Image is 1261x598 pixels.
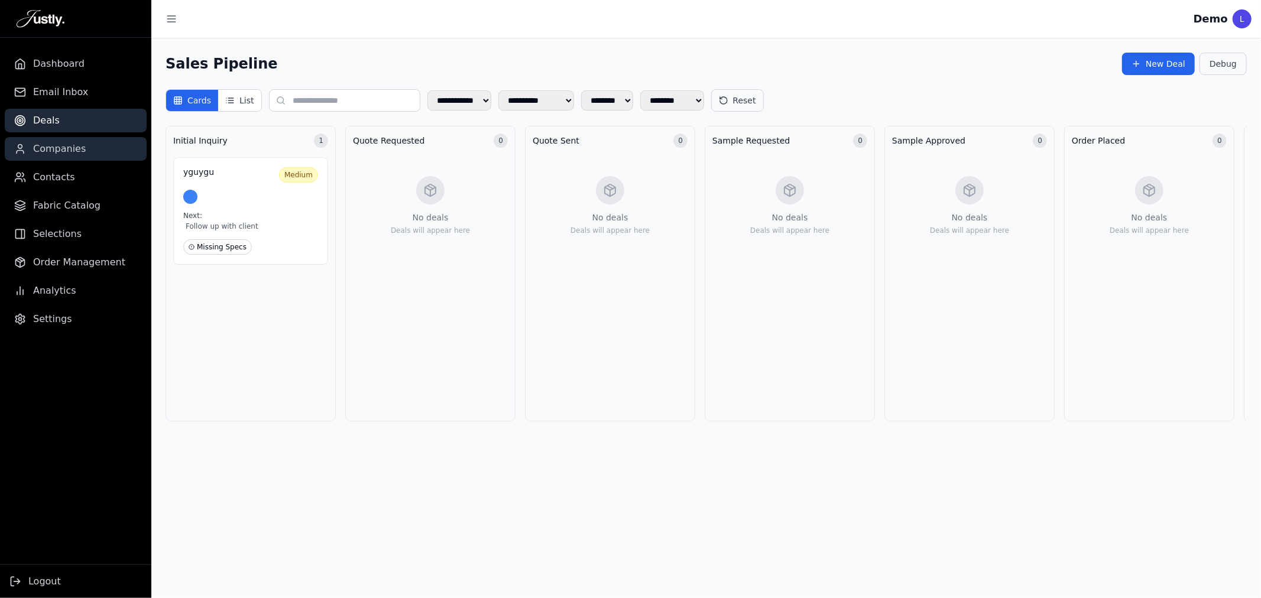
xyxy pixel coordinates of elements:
a: Selections [5,222,147,246]
span: 0 [1033,134,1047,148]
button: Reset [711,89,764,112]
span: Analytics [33,284,76,298]
button: Toggle sidebar [161,8,182,30]
p: Deals will appear here [570,226,650,235]
span: 0 [673,134,688,148]
a: Contacts [5,165,147,189]
span: Missing Specs [183,239,252,255]
span: 0 [1213,134,1227,148]
button: List [218,90,261,111]
span: Next: [183,212,202,220]
button: Logout [9,574,61,589]
p: No deals [772,212,808,223]
p: No deals [413,212,449,223]
span: 0 [494,134,508,148]
span: Contacts [33,170,75,184]
button: Cards [166,90,218,111]
p: No deals [592,212,628,223]
button: Debug [1200,53,1247,75]
a: Analytics [5,279,147,303]
div: Demo [1194,11,1228,27]
h3: yguygu [183,167,274,178]
span: Logout [28,574,61,589]
p: Deals will appear here [391,226,470,235]
h3: Quote Requested [353,135,424,147]
span: Follow up with client [183,220,318,232]
span: Fabric Catalog [33,199,101,213]
h3: Sample Requested [712,135,790,147]
a: Fabric Catalog [5,194,147,217]
p: Deals will appear here [930,226,1009,235]
p: No deals [1132,212,1168,223]
a: Dashboard [5,52,147,76]
img: Justly Logo [17,9,64,28]
h3: Quote Sent [533,135,579,147]
a: Email Inbox [5,80,147,104]
span: 1 [314,134,328,148]
span: Medium [279,167,318,183]
h3: Sample Approved [892,135,965,147]
span: Selections [33,227,82,241]
span: Email Inbox [33,85,88,99]
h3: Order Placed [1072,135,1125,147]
a: Deals [5,109,147,132]
p: Deals will appear here [750,226,829,235]
a: Companies [5,137,147,161]
span: Companies [33,142,86,156]
div: L [1233,9,1252,28]
span: Dashboard [33,57,85,71]
span: Settings [33,312,72,326]
span: Deals [33,113,60,128]
button: New Deal [1122,53,1195,75]
span: 0 [853,134,867,148]
p: No deals [952,212,988,223]
a: Settings [5,307,147,331]
a: Order Management [5,251,147,274]
span: Order Management [33,255,125,269]
h3: Initial Inquiry [173,135,228,147]
h1: Sales Pipeline [166,54,278,73]
p: Deals will appear here [1110,226,1189,235]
